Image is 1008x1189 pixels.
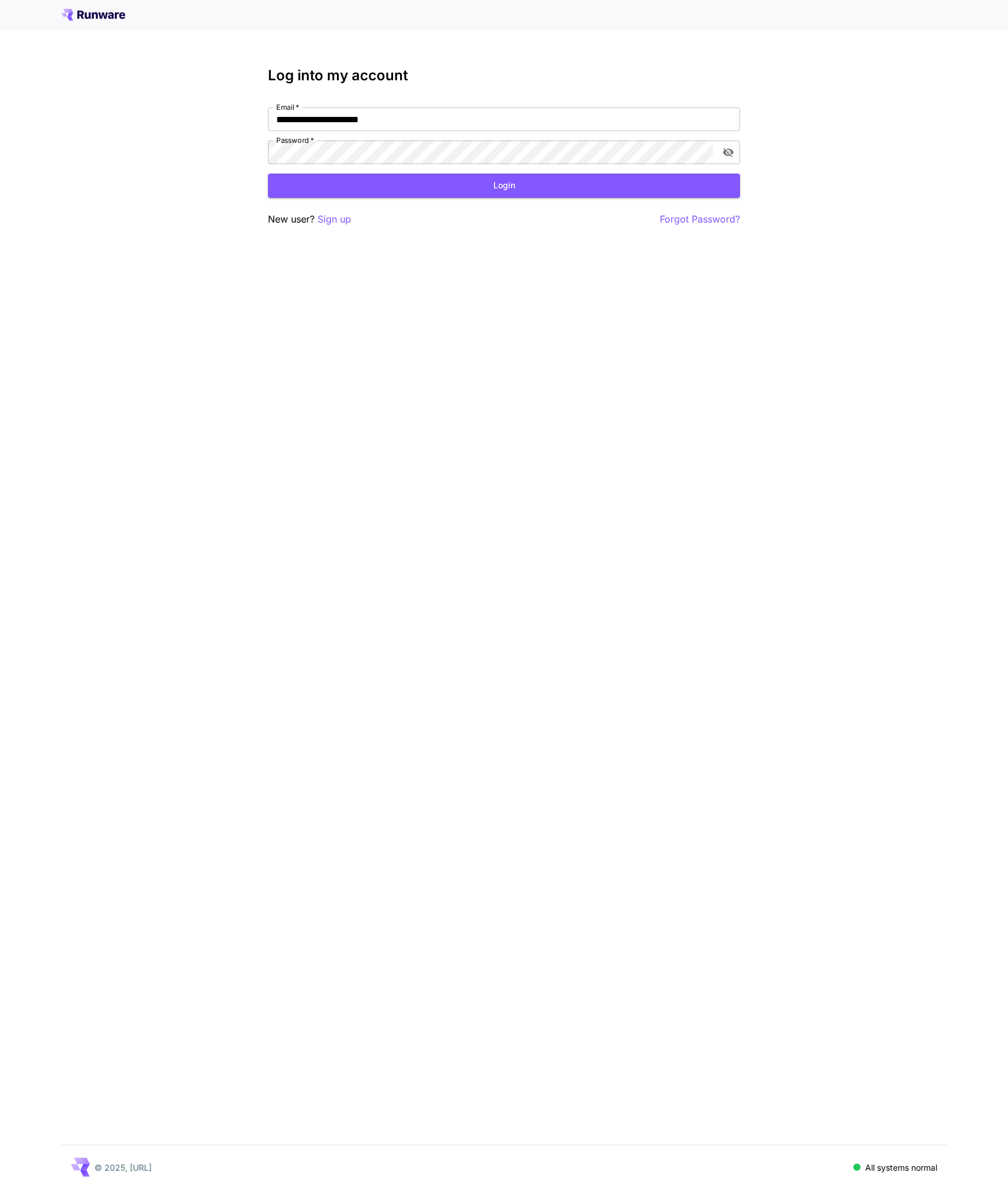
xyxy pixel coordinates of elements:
h3: Log into my account [268,67,740,84]
p: New user? [268,212,351,227]
button: Sign up [318,212,351,227]
button: Forgot Password? [660,212,740,227]
button: toggle password visibility [718,142,739,163]
label: Password [276,135,314,145]
label: Email [276,102,299,112]
p: All systems normal [865,1161,937,1174]
button: Login [268,174,740,198]
p: © 2025, [URL] [94,1161,152,1174]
